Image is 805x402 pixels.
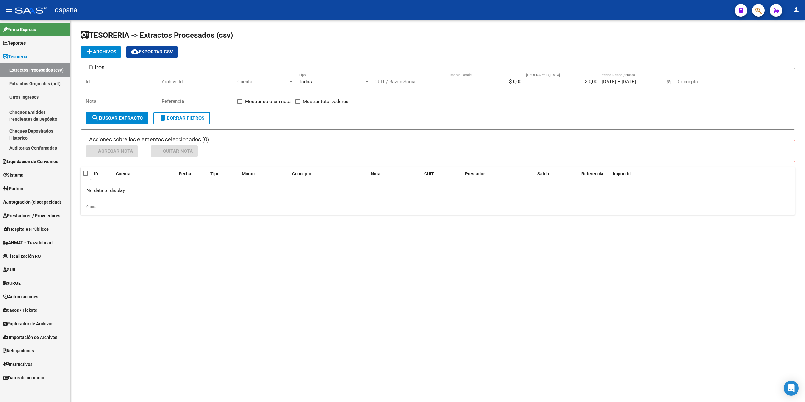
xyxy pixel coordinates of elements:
span: TESORERIA -> Extractos Procesados (csv) [80,31,233,40]
mat-icon: person [792,6,800,14]
datatable-header-cell: Tipo [208,167,239,181]
input: Start date [602,79,616,85]
mat-icon: delete [159,114,167,122]
datatable-header-cell: Fecha [176,167,208,181]
mat-icon: search [92,114,99,122]
button: Open calendar [665,79,673,86]
span: Saldo [537,171,549,176]
datatable-header-cell: Referencia [579,167,610,181]
datatable-header-cell: Saldo [535,167,579,181]
datatable-header-cell: CUIT [422,167,463,181]
span: Hospitales Públicos [3,226,49,233]
datatable-header-cell: ID [92,167,114,181]
span: Prestador [465,171,485,176]
span: ID [94,171,98,176]
span: Monto [242,171,255,176]
datatable-header-cell: Concepto [290,167,368,181]
datatable-header-cell: Cuenta [114,167,176,181]
button: Agregar Nota [86,145,138,157]
button: Borrar Filtros [153,112,210,124]
span: Nota [371,171,380,176]
button: Archivos [80,46,121,58]
span: Cuenta [116,171,130,176]
span: Liquidación de Convenios [3,158,58,165]
div: 0 total [80,199,795,215]
span: Integración (discapacidad) [3,199,61,206]
span: Reportes [3,40,26,47]
datatable-header-cell: Nota [368,167,422,181]
span: Sistema [3,172,24,179]
mat-icon: cloud_download [131,48,139,55]
span: Todos [299,79,312,85]
span: Autorizaciones [3,293,38,300]
span: SUR [3,266,15,273]
span: Datos de contacto [3,374,44,381]
span: Delegaciones [3,347,34,354]
mat-icon: add [89,147,97,155]
span: Tesorería [3,53,27,60]
span: - ospana [50,3,77,17]
button: Buscar Extracto [86,112,148,124]
span: Import id [613,171,631,176]
span: Explorador de Archivos [3,320,53,327]
span: Agregar Nota [98,148,133,154]
div: Open Intercom Messenger [784,381,799,396]
span: Exportar CSV [131,49,173,55]
span: Firma Express [3,26,36,33]
span: Prestadores / Proveedores [3,212,60,219]
span: SURGE [3,280,21,287]
datatable-header-cell: Import id [610,167,636,181]
h3: Filtros [86,63,108,72]
div: No data to display [80,183,795,199]
span: Tipo [210,171,219,176]
span: Cuenta [237,79,288,85]
input: End date [622,79,652,85]
span: ANMAT - Trazabilidad [3,239,53,246]
button: Quitar Nota [151,145,198,157]
datatable-header-cell: Prestador [463,167,535,181]
span: Mostrar totalizadores [303,98,348,105]
span: Referencia [581,171,603,176]
span: Quitar Nota [163,148,193,154]
span: Fiscalización RG [3,253,41,260]
button: Exportar CSV [126,46,178,58]
span: Archivos [86,49,116,55]
span: Importación de Archivos [3,334,57,341]
span: Mostrar sólo sin nota [245,98,291,105]
datatable-header-cell: Monto [239,167,290,181]
mat-icon: add [86,48,93,55]
h3: Acciones sobre los elementos seleccionados (0) [86,135,212,144]
span: Buscar Extracto [92,115,143,121]
span: Instructivos [3,361,32,368]
span: Concepto [292,171,311,176]
span: Casos / Tickets [3,307,37,314]
mat-icon: menu [5,6,13,14]
mat-icon: add [154,147,162,155]
span: Fecha [179,171,191,176]
span: CUIT [424,171,434,176]
span: – [617,79,620,85]
span: Padrón [3,185,23,192]
span: Borrar Filtros [159,115,204,121]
